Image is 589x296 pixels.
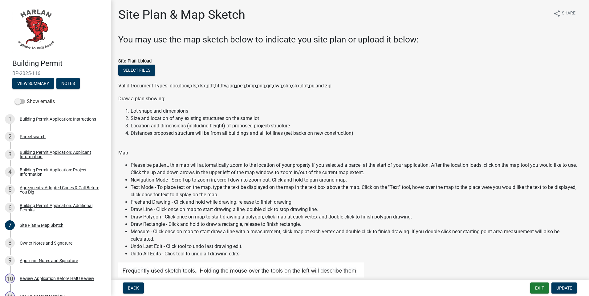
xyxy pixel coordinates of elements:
wm-modal-confirm: Summary [12,81,54,86]
button: Select files [118,65,155,76]
div: Review Application Before HMU Review [20,276,94,281]
span: Valid Document Types: doc,docx,xls,xlsx,pdf,tif,tfw,jpg,jpeg,bmp,png,gif,dwg,shp,shx,dbf,prj,and zip [118,83,331,89]
span: BP-2025-116 [12,70,99,76]
li: Lot shape and dimensions [131,107,582,115]
div: 8 [5,238,15,248]
label: Site Plan Upload [118,59,152,63]
wm-modal-confirm: Notes [56,81,80,86]
button: Notes [56,78,80,89]
li: Freehand Drawing - Click and hold while drawing, release to finish drawing. [131,198,582,206]
img: City of Harlan, Iowa [12,6,59,53]
span: Share [562,10,575,17]
div: 4 [5,167,15,177]
li: Measure - Click once on map to start draw a line with a measurement, click map at each vertex and... [131,228,582,243]
button: Update [551,282,577,294]
label: Show emails [15,98,55,105]
i: share [553,10,561,17]
li: Please be patient, this map will automatically zoom to the location of your property if you selec... [131,162,582,176]
span: Back [128,286,139,290]
li: Draw Line - Click once on map to start drawing a line, double click to stop drawing line. [131,206,582,213]
div: 6 [5,203,15,213]
button: shareShare [548,7,580,19]
div: 2 [5,132,15,142]
div: 5 [5,185,15,195]
div: Site Plan & Map Sketch [20,223,63,227]
button: Exit [530,282,549,294]
li: Size and location of any existing structures on the same lot [131,115,582,122]
div: Agreements: Adopted Codes & Call Before You Dig [20,186,101,194]
h4: Building Permit [12,59,106,68]
div: Applicant Notes and Signature [20,258,78,263]
div: Owner Notes and Signature [20,241,72,245]
h3: You may use the map sketch below to indicate you site plan or upload it below: [118,34,582,45]
div: 1 [5,114,15,124]
li: Draw Rectangle - Click and hold to draw a rectangle, release to finish rectangle. [131,221,582,228]
div: 3 [5,150,15,159]
div: 7 [5,220,15,230]
span: Update [556,286,572,290]
p: Draw a plan showing: [118,95,582,102]
div: Building Permit Application: Additional Permits [20,203,101,212]
div: Building Permit Application: Project Information [20,168,101,176]
li: Draw Polygon - Click once on map to start drawing a polygon, click map at each vertex and double ... [131,213,582,221]
li: Undo Last Edit - Click tool to undo last drawing edit. [131,243,582,250]
h1: Site Plan & Map Sketch [118,7,245,22]
li: Distances proposed structure will be from all buildings and all lot lines (set backs on new const... [131,130,582,144]
li: Location and dimensions (including height) of proposed project/structure [131,122,582,130]
div: Building Permit Application: Applicant Information [20,150,101,159]
div: 9 [5,256,15,266]
button: View Summary [12,78,54,89]
li: Text Mode - To place text on the map, type the text be displayed on the map in the text box above... [131,184,582,198]
p: Map [118,149,582,157]
li: Navigation Mode - Scroll up to zoom in, scroll down to zoom out. Click and hold to pan around map. [131,176,582,184]
div: 10 [5,274,15,283]
div: Parcel search [20,134,46,139]
li: Undo All Edits - Click tool to undo all drawing edits. [131,250,582,258]
div: Building Permit Application: Instructions [20,117,96,121]
button: Back [123,282,144,294]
